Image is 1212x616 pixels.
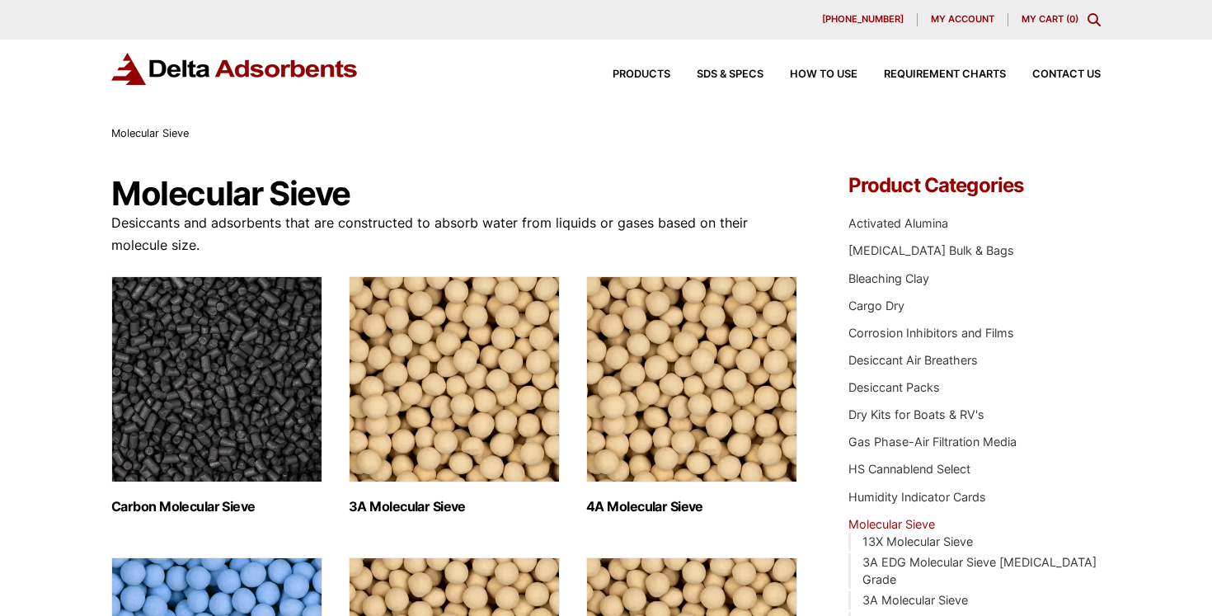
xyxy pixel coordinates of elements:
a: Corrosion Inhibitors and Films [848,326,1014,340]
span: Products [613,69,670,80]
a: My Cart (0) [1022,13,1078,25]
a: Contact Us [1006,69,1101,80]
a: How to Use [763,69,857,80]
a: 3A EDG Molecular Sieve [MEDICAL_DATA] Grade [862,555,1097,587]
a: Bleaching Clay [848,271,929,285]
h1: Molecular Sieve [111,176,799,212]
h2: Carbon Molecular Sieve [111,499,322,515]
a: 13X Molecular Sieve [862,534,973,548]
h2: 3A Molecular Sieve [349,499,560,515]
a: Visit product category 3A Molecular Sieve [349,276,560,515]
a: Humidity Indicator Cards [848,490,986,504]
a: Gas Phase-Air Filtration Media [848,435,1017,449]
img: 4A Molecular Sieve [586,276,797,482]
span: Molecular Sieve [111,127,189,139]
a: [MEDICAL_DATA] Bulk & Bags [848,243,1014,257]
h4: Product Categories [848,176,1101,195]
span: Contact Us [1032,69,1101,80]
a: Visit product category 4A Molecular Sieve [586,276,797,515]
span: 0 [1069,13,1075,25]
span: My account [931,15,994,24]
span: Requirement Charts [884,69,1006,80]
span: How to Use [790,69,857,80]
img: 3A Molecular Sieve [349,276,560,482]
a: Dry Kits for Boats & RV's [848,407,984,421]
img: Delta Adsorbents [111,53,359,85]
a: 3A Molecular Sieve [862,593,968,607]
span: [PHONE_NUMBER] [822,15,904,24]
h2: 4A Molecular Sieve [586,499,797,515]
img: Carbon Molecular Sieve [111,276,322,482]
a: My account [918,13,1008,26]
a: Products [586,69,670,80]
a: Desiccant Air Breathers [848,353,978,367]
div: Toggle Modal Content [1088,13,1101,26]
a: HS Cannablend Select [848,462,970,476]
a: Desiccant Packs [848,380,940,394]
p: Desiccants and adsorbents that are constructed to absorb water from liquids or gases based on the... [111,212,799,256]
a: Requirement Charts [857,69,1006,80]
a: SDS & SPECS [670,69,763,80]
a: Cargo Dry [848,299,904,313]
a: Visit product category Carbon Molecular Sieve [111,276,322,515]
a: Activated Alumina [848,216,948,230]
a: [PHONE_NUMBER] [809,13,918,26]
a: Molecular Sieve [848,517,935,531]
span: SDS & SPECS [697,69,763,80]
